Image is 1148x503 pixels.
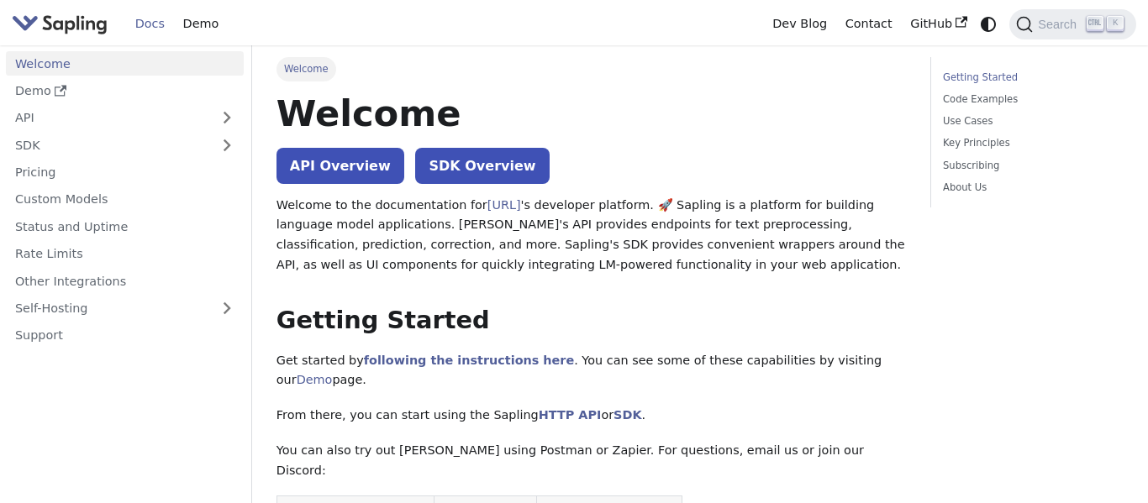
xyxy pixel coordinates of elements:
a: GitHub [901,11,976,37]
a: Demo [174,11,228,37]
button: Expand sidebar category 'API' [210,106,244,130]
nav: Breadcrumbs [276,57,906,81]
a: Other Integrations [6,269,244,293]
button: Expand sidebar category 'SDK' [210,133,244,157]
kbd: K [1107,16,1124,31]
a: Docs [126,11,174,37]
a: [URL] [487,198,521,212]
a: SDK [6,133,210,157]
span: Search [1033,18,1087,31]
a: Code Examples [943,92,1118,107]
a: HTTP API [539,408,602,422]
a: Status and Uptime [6,214,244,238]
p: Welcome to the documentation for 's developer platform. 🚀 Sapling is a platform for building lang... [276,196,906,275]
a: Self-Hosting [6,296,244,321]
a: About Us [943,180,1118,196]
a: Key Principles [943,135,1118,151]
a: API Overview [276,148,404,184]
h2: Getting Started [276,306,906,336]
a: Demo [6,79,244,103]
a: Sapling.ai [12,12,113,36]
a: Support [6,323,244,348]
a: Demo [297,373,333,386]
a: SDK [613,408,641,422]
h1: Welcome [276,91,906,136]
a: API [6,106,210,130]
a: SDK Overview [415,148,549,184]
a: Welcome [6,51,244,76]
span: Welcome [276,57,336,81]
p: From there, you can start using the Sapling or . [276,406,906,426]
p: Get started by . You can see some of these capabilities by visiting our page. [276,351,906,391]
a: following the instructions here [364,354,574,367]
a: Rate Limits [6,242,244,266]
a: Pricing [6,160,244,185]
button: Switch between dark and light mode (currently system mode) [977,12,1001,36]
a: Use Cases [943,113,1118,129]
a: Custom Models [6,187,244,212]
button: Search (Ctrl+K) [1009,9,1135,39]
a: Subscribing [943,158,1118,174]
a: Getting Started [943,70,1118,86]
img: Sapling.ai [12,12,108,36]
a: Contact [836,11,902,37]
p: You can also try out [PERSON_NAME] using Postman or Zapier. For questions, email us or join our D... [276,441,906,481]
a: Dev Blog [763,11,835,37]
